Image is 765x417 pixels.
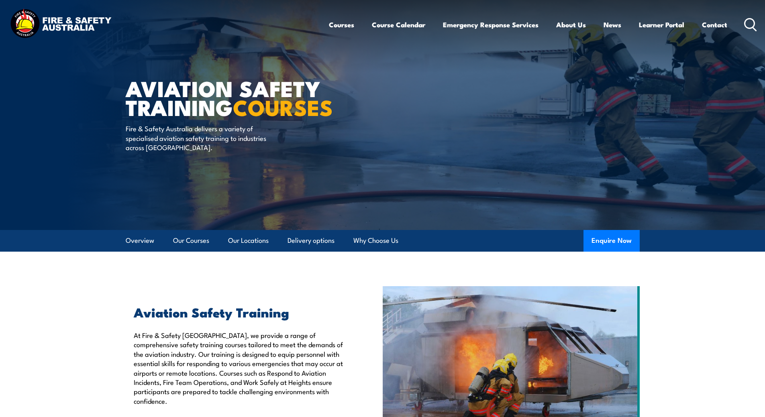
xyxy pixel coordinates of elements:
a: Emergency Response Services [443,14,539,35]
button: Enquire Now [583,230,640,252]
a: Courses [329,14,354,35]
p: Fire & Safety Australia delivers a variety of specialised aviation safety training to industries ... [126,124,272,152]
a: Delivery options [288,230,335,251]
a: Why Choose Us [353,230,398,251]
a: Overview [126,230,154,251]
h1: AVIATION SAFETY TRAINING [126,79,324,116]
a: Course Calendar [372,14,425,35]
a: News [604,14,621,35]
a: Learner Portal [639,14,684,35]
a: About Us [556,14,586,35]
a: Contact [702,14,727,35]
a: Our Courses [173,230,209,251]
h2: Aviation Safety Training [134,306,346,317]
strong: COURSES [233,90,333,123]
p: At Fire & Safety [GEOGRAPHIC_DATA], we provide a range of comprehensive safety training courses t... [134,330,346,405]
a: Our Locations [228,230,269,251]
